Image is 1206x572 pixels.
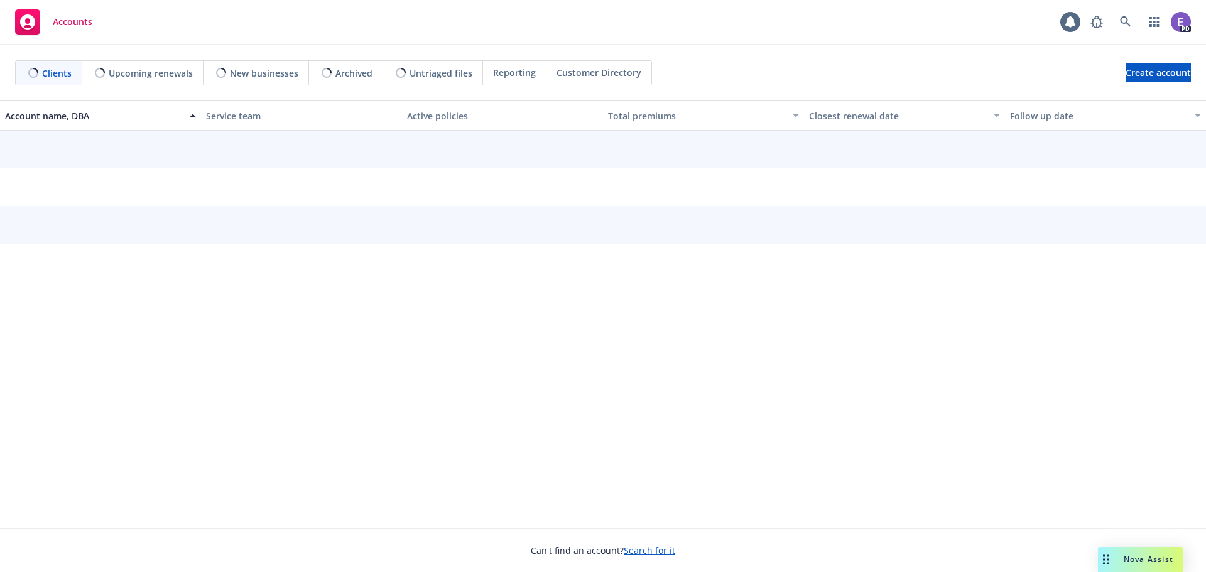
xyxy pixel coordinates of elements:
div: Drag to move [1098,547,1114,572]
a: Switch app [1142,9,1167,35]
img: photo [1171,12,1191,32]
span: Reporting [493,66,536,79]
span: Can't find an account? [531,544,675,557]
span: Accounts [53,17,92,27]
button: Total premiums [603,100,804,131]
a: Search for it [624,544,675,556]
span: Clients [42,67,72,80]
span: Archived [335,67,372,80]
div: Total premiums [608,109,785,122]
div: Follow up date [1010,109,1187,122]
span: Create account [1126,61,1191,85]
a: Report a Bug [1084,9,1109,35]
span: Nova Assist [1124,554,1173,564]
button: Closest renewal date [804,100,1005,131]
a: Search [1113,9,1138,35]
span: New businesses [230,67,298,80]
span: Untriaged files [410,67,472,80]
div: Active policies [407,109,598,122]
div: Account name, DBA [5,109,182,122]
div: Closest renewal date [809,109,986,122]
a: Accounts [10,4,97,40]
span: Upcoming renewals [109,67,193,80]
span: Customer Directory [557,66,641,79]
button: Follow up date [1005,100,1206,131]
button: Nova Assist [1098,547,1183,572]
a: Create account [1126,63,1191,82]
button: Active policies [402,100,603,131]
div: Service team [206,109,397,122]
button: Service team [201,100,402,131]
